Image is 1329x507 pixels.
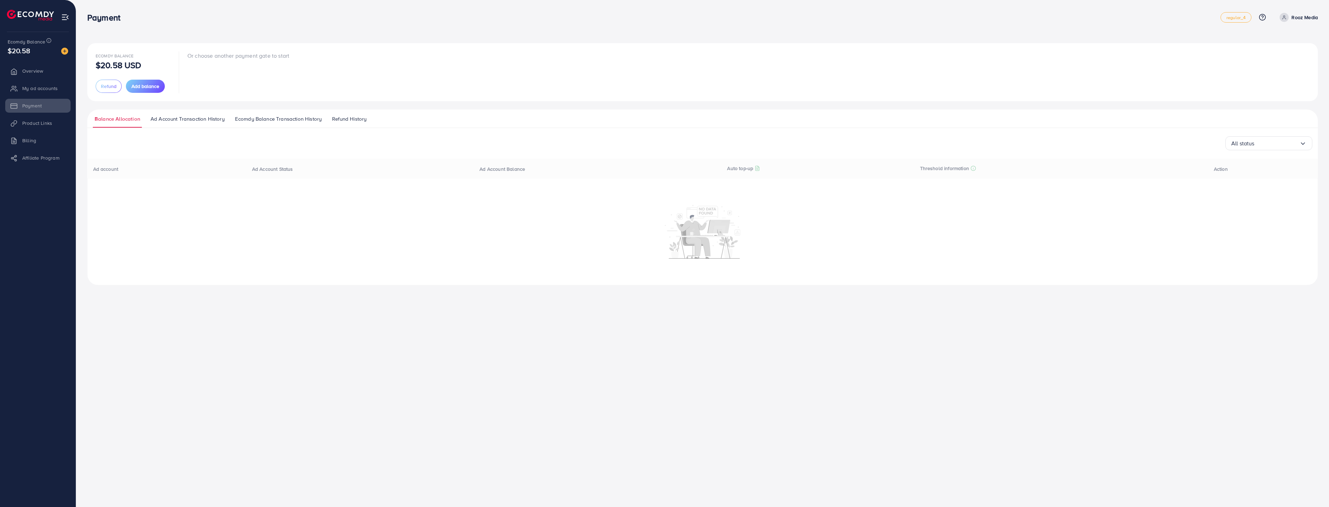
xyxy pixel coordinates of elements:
p: $20.58 USD [96,61,142,69]
span: Refund History [332,115,367,123]
div: Search for option [1225,136,1312,150]
span: Ecomdy Balance Transaction History [235,115,322,123]
a: regular_4 [1221,12,1251,23]
span: Ecomdy Balance [96,53,134,59]
p: Rooz Media [1291,13,1318,22]
a: Rooz Media [1277,13,1318,22]
button: Refund [96,80,122,93]
span: Add balance [131,83,159,90]
span: $20.58 [8,46,30,56]
span: regular_4 [1226,15,1246,20]
span: Ecomdy Balance [8,38,45,45]
span: Balance Allocation [95,115,140,123]
img: logo [7,10,54,21]
img: image [61,48,68,55]
span: All status [1231,138,1255,149]
input: Search for option [1255,138,1299,149]
h3: Payment [87,13,126,23]
span: Ad Account Transaction History [151,115,225,123]
p: Or choose another payment gate to start [187,51,289,60]
button: Add balance [126,80,165,93]
span: Refund [101,83,116,90]
img: menu [61,13,69,21]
